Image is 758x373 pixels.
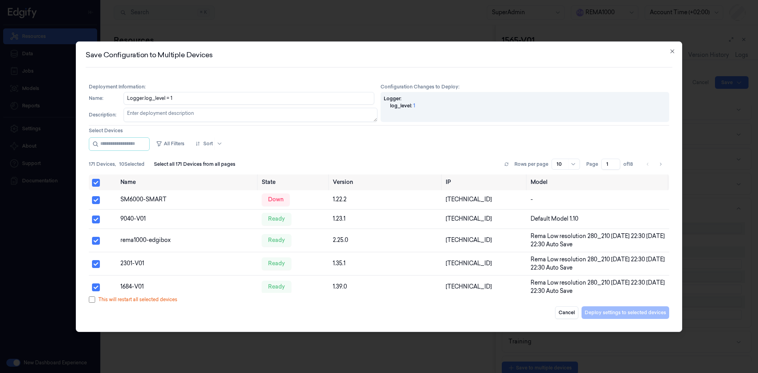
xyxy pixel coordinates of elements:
div: Default Model 1.10 [531,215,666,223]
p: Rows per page [514,161,548,168]
div: rema1000-edgibox [120,236,256,244]
span: 171 Devices , [89,161,116,168]
button: Select row [92,216,100,223]
span: Page [586,161,598,168]
h4: Deployment Information : [89,83,377,90]
div: 2301-V01 [120,259,256,268]
div: 9040-V01 [120,215,256,223]
button: Select row [92,283,100,291]
div: 1.23.1 [333,215,440,223]
div: SM6000-SMART [120,195,256,204]
div: 1.22.2 [333,195,440,204]
div: 1684-V01 [120,283,256,291]
div: ready [262,281,291,293]
div: [TECHNICAL_ID] [446,195,524,204]
h3: Select Devices [89,127,669,134]
div: Rema Low resolution 280_210 [DATE] 22:30 [DATE] 22:30 Auto Save [531,232,666,249]
div: - [531,195,666,204]
input: Enter deployment name [124,92,374,105]
div: [TECHNICAL_ID] [446,283,524,291]
div: [TECHNICAL_ID] [446,215,524,223]
button: All Filters [153,137,188,150]
th: IP [443,174,527,190]
div: [TECHNICAL_ID] [446,236,524,244]
h4: Configuration Changes to Deploy : [381,83,669,90]
label: Name : [89,96,120,101]
th: State [259,174,329,190]
div: ready [262,213,291,225]
th: Model [527,174,669,190]
h2: Save Configuration to Multiple Devices [86,51,672,58]
button: Select all [92,179,100,187]
nav: pagination [642,159,666,170]
div: down [262,193,290,206]
span: 1 [413,103,415,109]
div: Rema Low resolution 280_210 [DATE] 22:30 [DATE] 22:30 Auto Save [531,279,666,295]
div: 1.39.0 [333,283,440,291]
div: Rema Low resolution 280_210 [DATE] 22:30 [DATE] 22:30 Auto Save [531,255,666,272]
span: log_level : [390,102,412,109]
button: Select all 171 Devices from all pages [148,157,242,171]
th: Version [330,174,443,190]
span: 10 Selected [119,161,144,168]
div: ready [262,257,291,270]
button: Cancel [555,306,578,319]
span: This will restart all selected devices [98,296,177,303]
th: Name [117,174,259,190]
label: Description : [89,112,120,117]
button: Select row [92,260,100,268]
span: Logger : [384,95,402,102]
div: [TECHNICAL_ID] [446,259,524,268]
span: of 18 [623,161,636,168]
div: 1.35.1 [333,259,440,268]
button: Select row [92,196,100,204]
button: Select row [92,237,100,245]
button: Go to next page [655,159,666,170]
div: 2.25.0 [333,236,440,244]
div: ready [262,234,291,247]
